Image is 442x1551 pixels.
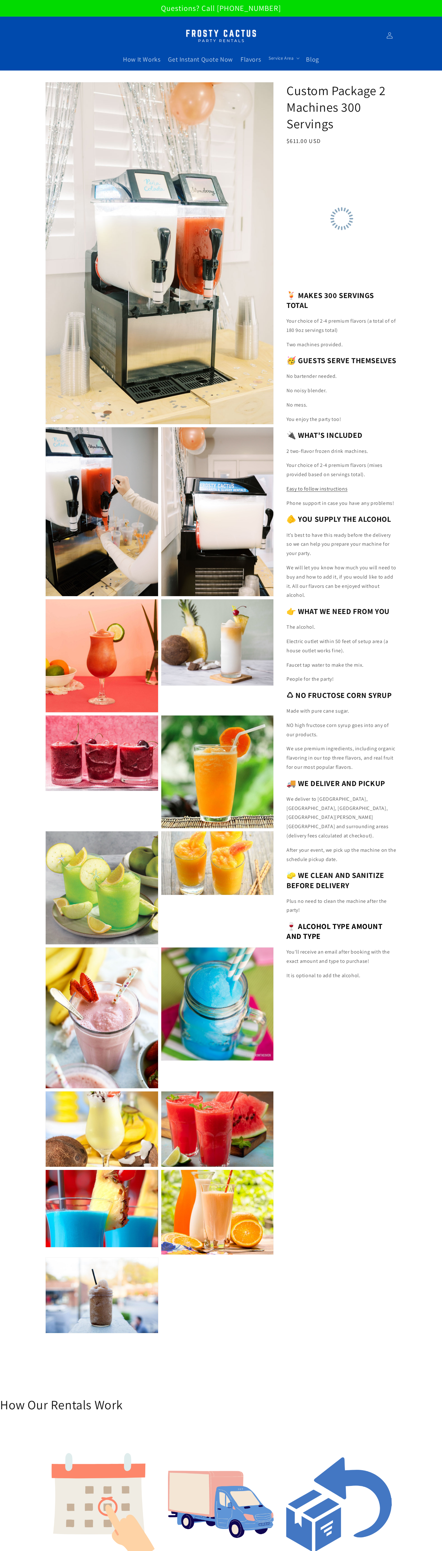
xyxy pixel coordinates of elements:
p: Electric outlet within 50 feet of setup area (a house outlet works fine). [286,637,397,656]
span: It is optional to add the alcohol. [286,972,360,979]
b: 🧽 WE CLEAN AND SANITIZE BEFORE DELIVERY [286,870,384,890]
span: Blog [306,55,319,64]
span: You enjoy the party too! [286,416,341,423]
a: How It Works [119,51,164,67]
span: Get Instant Quote Now [168,55,233,64]
span: No mess. [286,401,308,408]
span: We deliver to [GEOGRAPHIC_DATA], [GEOGRAPHIC_DATA], [GEOGRAPHIC_DATA], [GEOGRAPHIC_DATA][PERSON_N... [286,796,388,839]
span: After your event, we pick up the machine on the schedule pickup date. [286,847,396,863]
span: Your choice of 2-4 premium flavors (mixes provided based on servings total). [286,462,383,478]
b: 🫵 YOU SUPPLY THE ALCOHOL [286,514,391,524]
b: 🍹 MAKES 300 SERVINGS TOTAL [286,290,374,310]
img: Margarita Machine Rental in Scottsdale, Phoenix, Tempe, Chandler, Gilbert, Mesa and Maricopa [181,26,261,46]
b: ♺ NO FRUCTOSE CORN SYRUP [286,690,392,700]
a: Get Instant Quote Now [164,51,237,67]
span: $611.00 USD [286,137,321,145]
b: 👉 WHAT WE NEED FROM YOU [286,606,390,616]
span: Service Area [269,55,293,61]
p: People for the party! [286,675,397,684]
span: How It Works [123,55,160,64]
span: We will let you know how much you will need to buy and how to add it, if you would like to add it... [286,564,396,598]
span: No noisy blender. [286,387,327,394]
span: Flavors [240,55,261,64]
span: Your choice of 2-4 premium flavors (a total of of 180 9oz servings total) [286,318,396,333]
span: Plus no need to clean the machine after the party! [286,898,387,914]
p: Made with pure cane sugar. [286,707,397,716]
p: The alcohol. [286,623,397,632]
a: Flavors [237,51,265,67]
summary: Service Area [265,51,302,65]
span: You'll receive an email after booking with the exact amount and type to purchase! [286,948,390,964]
p: We use premium ingredients, including organic flavoring in our top three flavors, and real fruit ... [286,744,397,772]
a: Blog [302,51,323,67]
p: It’s best to have this ready before the delivery so we can help you prepare your machine for your... [286,531,397,558]
p: NO high fructose corn syrup goes into any of our products. [286,721,397,739]
p: Faucet tap water to make the mix. [286,661,397,670]
span: No bartender needed. [286,373,337,379]
a: Easy to follow instructions [286,485,347,492]
p: Two machines provided. [286,340,397,349]
b: 🔌 WHAT'S INCLUDED [286,430,362,440]
h1: Custom Package 2 Machines 300 Servings [286,82,397,132]
span: Phone support in case you have any problems! [286,500,394,506]
span: 2 two-flavor frozen drink machines. [286,448,368,454]
b: 🍷 ALCOHOL TYPE AMOUNT AND TYPE [286,921,383,941]
b: 🥳 GUESTS SERVE THEMSELVES [286,355,396,365]
b: 🚚 WE DELIVER AND PICKUP [286,778,385,788]
media-gallery: Gallery Viewer [45,82,274,1333]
